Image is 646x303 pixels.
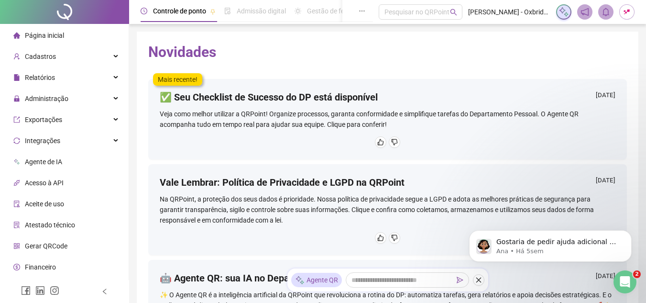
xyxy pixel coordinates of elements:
span: solution [13,222,20,228]
span: Aceite de uso [25,200,64,208]
span: send [457,277,463,283]
span: dislike [391,139,398,146]
span: Exportações [25,116,62,123]
div: Agente QR [291,273,342,287]
span: [PERSON_NAME] - Oxbridge Idiomas e Comércio Ltda - EPP [468,7,550,17]
span: qrcode [13,243,20,249]
span: Admissão digital [237,7,286,15]
span: audit [13,201,20,207]
span: Cadastros [25,53,56,60]
span: like [377,139,384,146]
span: Atestado técnico [25,221,75,229]
span: ellipsis [359,8,365,14]
span: export [13,116,20,123]
span: Gerar QRCode [25,242,67,250]
span: Controle de ponto [153,7,206,15]
span: close [475,277,482,283]
div: [DATE] [596,271,615,283]
span: sun [295,8,301,14]
span: home [13,32,20,39]
span: bell [602,8,610,16]
span: Relatórios [25,74,55,81]
span: lock [13,95,20,102]
iframe: Intercom notifications mensagem [455,210,646,277]
span: facebook [21,286,31,295]
span: linkedin [35,286,45,295]
span: like [377,235,384,241]
img: sparkle-icon.fc2bf0ac1784a2077858766a79e2daf3.svg [558,7,569,17]
span: instagram [50,286,59,295]
div: [DATE] [596,176,615,188]
span: Acesso à API [25,179,64,187]
span: file [13,74,20,81]
span: notification [580,8,589,16]
span: sync [13,137,20,144]
iframe: Intercom live chat [613,270,636,293]
img: 31281 [620,5,634,19]
h4: ✅ Seu Checklist de Sucesso do DP está disponível [160,90,378,104]
label: Mais recente! [153,73,202,86]
div: Veja como melhor utilizar a QRPoint! Organize processos, garanta conformidade e simplifique taref... [160,109,615,130]
span: pushpin [210,9,216,14]
span: Agente de IA [25,158,62,166]
span: dislike [391,235,398,241]
span: Administração [25,95,68,102]
div: [DATE] [596,90,615,102]
span: Financeiro [25,263,56,271]
span: Página inicial [25,32,64,39]
h4: 🤖 Agente QR: sua IA no Departamento Pessoal [160,271,365,285]
h4: Vale Lembrar: Política de Privacidade e LGPD na QRPoint [160,176,405,189]
span: api [13,180,20,186]
span: file-done [224,8,231,14]
span: clock-circle [141,8,147,14]
span: Integrações [25,137,60,145]
span: left [101,288,108,295]
span: 2 [633,270,641,278]
span: Gestão de férias [307,7,355,15]
span: search [450,9,457,16]
img: sparkle-icon.fc2bf0ac1784a2077858766a79e2daf3.svg [295,275,305,285]
h2: Novidades [148,43,627,61]
div: Na QRPoint, a proteção dos seus dados é prioridade. Nossa política de privacidade segue a LGPD e ... [160,194,615,225]
span: dollar [13,264,20,270]
span: user-add [13,53,20,60]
